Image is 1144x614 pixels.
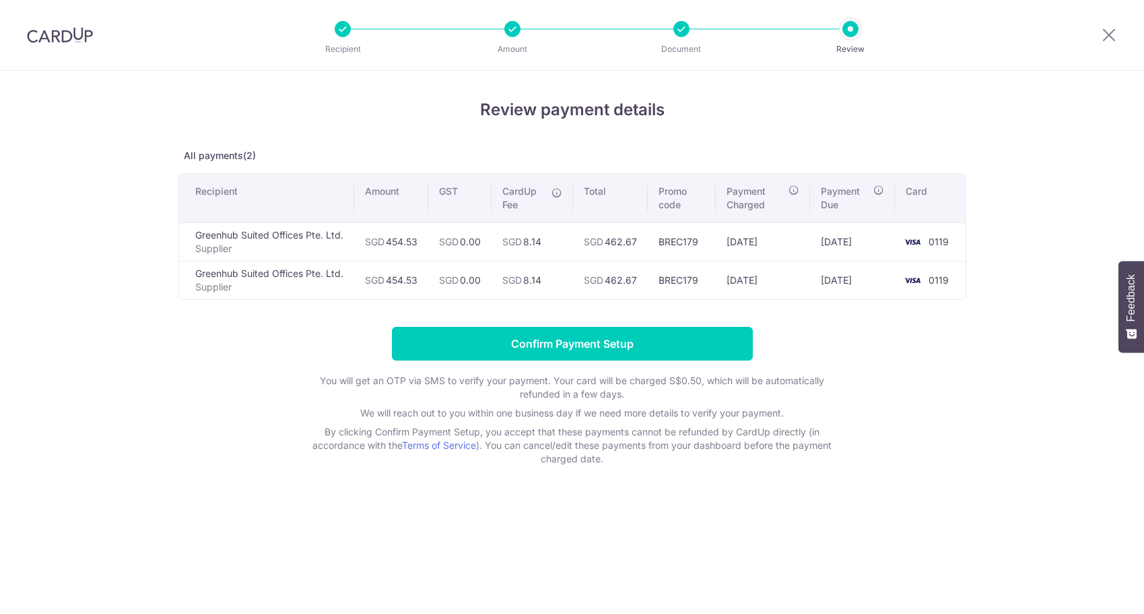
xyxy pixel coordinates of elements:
[428,174,492,222] th: GST
[716,222,811,261] td: [DATE]
[810,222,895,261] td: [DATE]
[402,439,476,451] a: Terms of Service
[648,261,715,299] td: BREC179
[584,236,603,247] span: SGD
[27,27,93,43] img: CardUp
[293,42,393,56] p: Recipient
[179,261,354,299] td: Greenhub Suited Offices Pte. Ltd.
[492,261,574,299] td: 8.14
[392,327,753,361] input: Confirm Payment Setup
[179,174,354,222] th: Recipient
[895,174,965,222] th: Card
[716,261,811,299] td: [DATE]
[1118,261,1144,352] button: Feedback - Show survey
[179,222,354,261] td: Greenhub Suited Offices Pte. Ltd.
[365,236,384,247] span: SGD
[899,234,926,250] img: <span class="translation_missing" title="translation missing: en.account_steps.new_confirm_form.b...
[354,174,428,222] th: Amount
[303,425,842,466] p: By clicking Confirm Payment Setup, you accept that these payments cannot be refunded by CardUp di...
[195,242,343,255] p: Supplier
[354,222,428,261] td: 454.53
[632,42,731,56] p: Document
[821,185,869,212] span: Payment Due
[439,274,459,286] span: SGD
[899,272,926,288] img: <span class="translation_missing" title="translation missing: en.account_steps.new_confirm_form.b...
[727,185,785,212] span: Payment Charged
[648,222,715,261] td: BREC179
[502,185,545,212] span: CardUp Fee
[584,274,603,286] span: SGD
[178,149,966,162] p: All payments(2)
[573,174,648,222] th: Total
[648,174,715,222] th: Promo code
[428,222,492,261] td: 0.00
[492,222,574,261] td: 8.14
[428,261,492,299] td: 0.00
[801,42,900,56] p: Review
[463,42,562,56] p: Amount
[439,236,459,247] span: SGD
[195,280,343,294] p: Supplier
[303,406,842,420] p: We will reach out to you within one business day if we need more details to verify your payment.
[573,222,648,261] td: 462.67
[810,261,895,299] td: [DATE]
[1125,274,1137,321] span: Feedback
[929,274,949,286] span: 0119
[303,374,842,401] p: You will get an OTP via SMS to verify your payment. Your card will be charged S$0.50, which will ...
[929,236,949,247] span: 0119
[502,236,522,247] span: SGD
[354,261,428,299] td: 454.53
[573,261,648,299] td: 462.67
[502,274,522,286] span: SGD
[365,274,384,286] span: SGD
[178,98,966,122] h4: Review payment details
